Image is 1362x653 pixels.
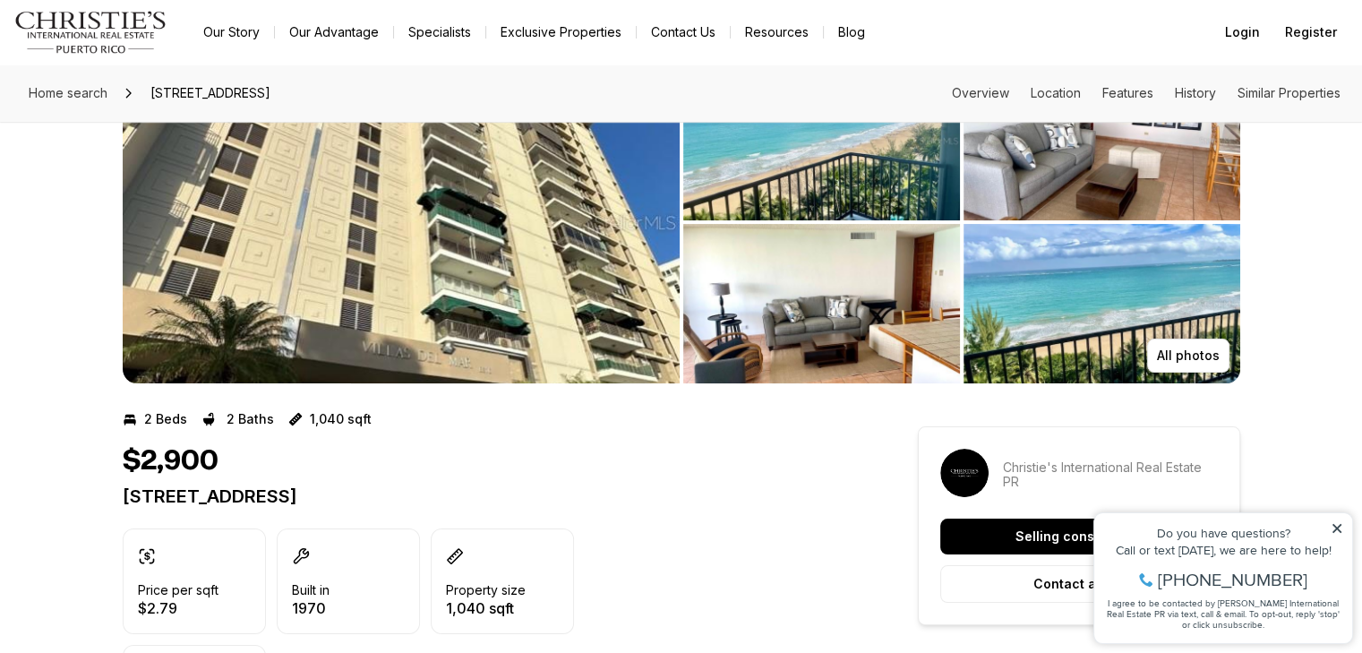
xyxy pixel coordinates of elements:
[1285,25,1337,39] span: Register
[123,61,1240,383] div: Listing Photos
[29,85,107,100] span: Home search
[143,79,278,107] span: [STREET_ADDRESS]
[144,412,187,426] p: 2 Beds
[1157,348,1220,363] p: All photos
[19,40,259,53] div: Do you have questions?
[952,85,1009,100] a: Skip to: Overview
[1214,14,1271,50] button: Login
[138,583,218,597] p: Price per sqft
[189,20,274,45] a: Our Story
[292,601,330,615] p: 1970
[952,86,1341,100] nav: Page section menu
[824,20,879,45] a: Blog
[731,20,823,45] a: Resources
[1033,577,1125,591] p: Contact agent
[1102,85,1153,100] a: Skip to: Features
[227,412,274,426] p: 2 Baths
[310,412,372,426] p: 1,040 sqft
[683,61,1240,383] li: 2 of 7
[275,20,393,45] a: Our Advantage
[14,11,167,54] img: logo
[21,79,115,107] a: Home search
[123,61,680,383] button: View image gallery
[1238,85,1341,100] a: Skip to: Similar Properties
[446,601,526,615] p: 1,040 sqft
[1225,25,1260,39] span: Login
[292,583,330,597] p: Built in
[123,485,853,507] p: [STREET_ADDRESS]
[1031,85,1081,100] a: Skip to: Location
[964,224,1240,383] button: View image gallery
[1274,14,1348,50] button: Register
[637,20,730,45] button: Contact Us
[486,20,636,45] a: Exclusive Properties
[138,601,218,615] p: $2.79
[1147,339,1229,373] button: All photos
[1175,85,1216,100] a: Skip to: History
[123,61,680,383] li: 1 of 7
[940,565,1218,603] button: Contact agent
[73,84,223,102] span: [PHONE_NUMBER]
[964,61,1240,220] button: View image gallery
[940,519,1218,554] button: Selling consultation
[19,57,259,70] div: Call or text [DATE], we are here to help!
[123,444,218,478] h1: $2,900
[683,224,960,383] button: View image gallery
[1003,460,1218,489] p: Christie's International Real Estate PR
[22,110,255,144] span: I agree to be contacted by [PERSON_NAME] International Real Estate PR via text, call & email. To ...
[683,61,960,220] button: View image gallery
[394,20,485,45] a: Specialists
[446,583,526,597] p: Property size
[1015,529,1143,544] p: Selling consultation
